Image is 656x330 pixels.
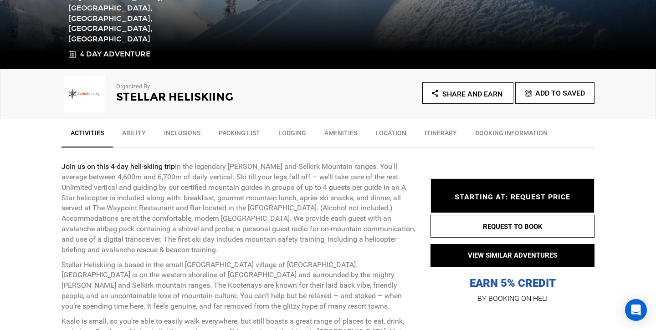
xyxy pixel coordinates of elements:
span: Share and Earn [442,90,502,98]
p: Organized By [116,82,303,91]
a: Itinerary [415,124,466,147]
p: in the legendary [PERSON_NAME] and Selkirk Mountain ranges. You'll average between 4,600m and 6,7... [61,162,417,255]
a: Inclusions [155,124,210,147]
span: 4 Day Adventure [80,49,150,60]
button: REQUEST TO BOOK [430,215,594,238]
span: Add To Saved [535,89,585,97]
p: Stellar Heliskiing is based in the small [GEOGRAPHIC_DATA] village of [GEOGRAPHIC_DATA]. [GEOGRAP... [61,260,417,312]
strong: Join us on this 4-day heli-skiing trip [61,162,175,171]
a: BOOKING INFORMATION [466,124,557,147]
span: STARTING AT: REQUEST PRICE [455,193,570,201]
a: Location [366,124,415,147]
h2: Stellar Heliskiing [116,91,303,103]
a: Activities [61,124,113,147]
img: img_5951cf2445317586f25841314871bb94.png [61,76,107,112]
div: Open Intercom Messenger [625,299,647,321]
a: Amenities [315,124,366,147]
p: BY BOOKING ON HELI [430,292,594,305]
button: VIEW SIMILAR ADVENTURES [430,244,594,267]
a: Ability [113,124,155,147]
p: EARN 5% CREDIT [430,185,594,290]
a: Lodging [269,124,315,147]
a: Packing List [210,124,269,147]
